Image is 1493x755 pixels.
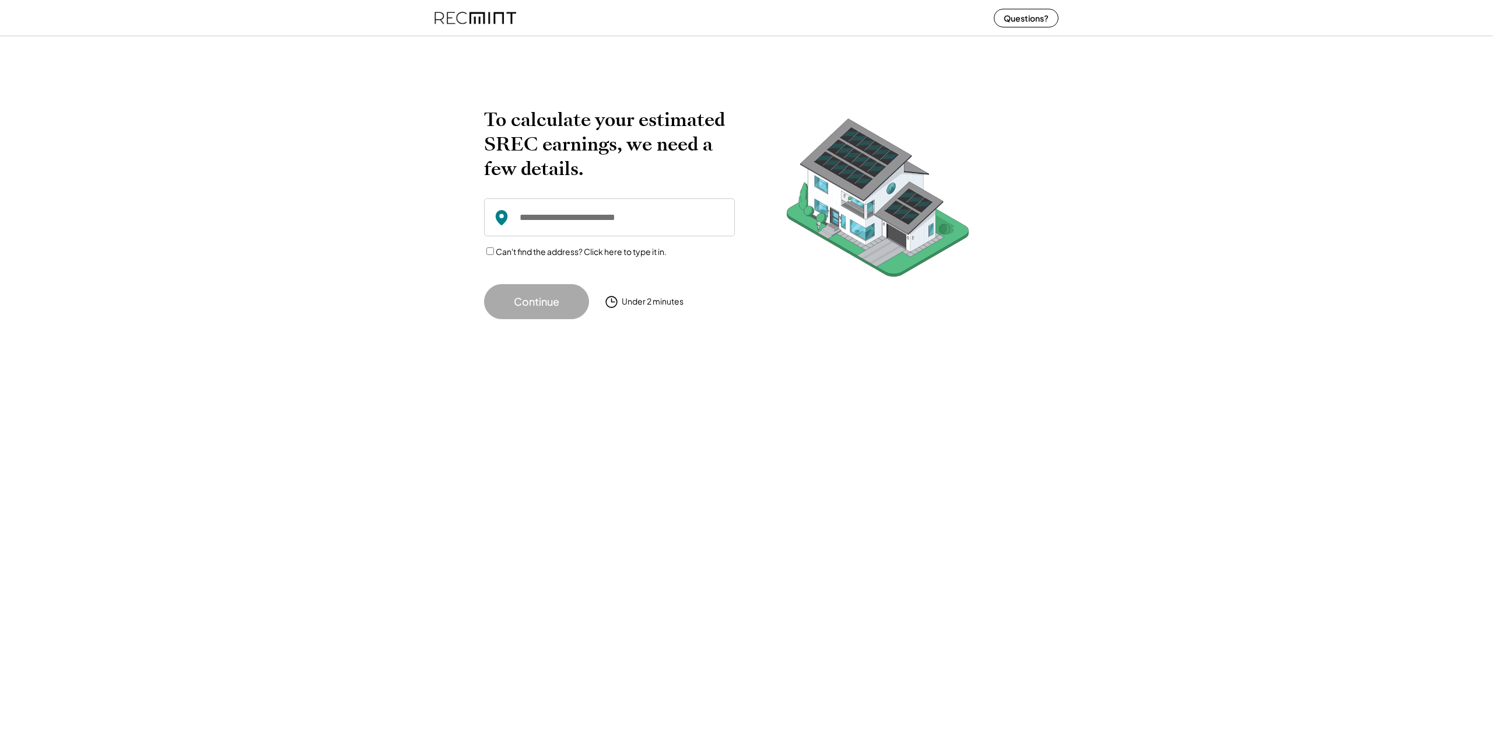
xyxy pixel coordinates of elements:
div: Under 2 minutes [622,296,684,307]
img: recmint-logotype%403x%20%281%29.jpeg [434,2,516,33]
h2: To calculate your estimated SREC earnings, we need a few details. [484,107,735,181]
label: Can't find the address? Click here to type it in. [496,246,667,257]
img: RecMintArtboard%207.png [764,107,991,295]
button: Questions? [994,9,1059,27]
button: Continue [484,284,589,319]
